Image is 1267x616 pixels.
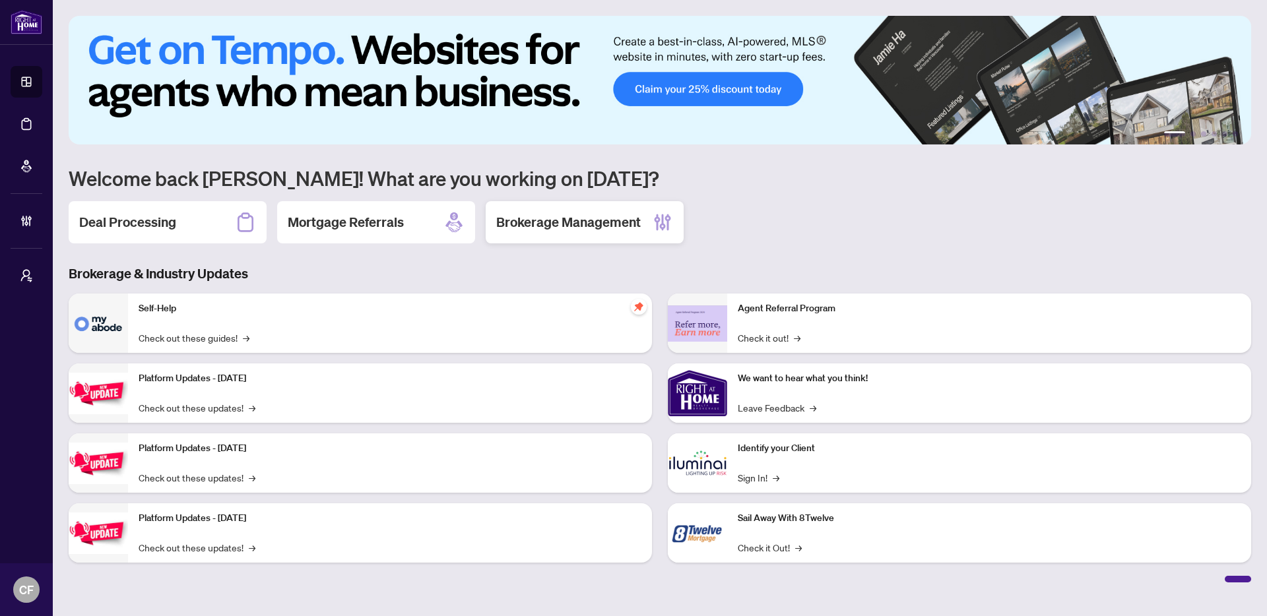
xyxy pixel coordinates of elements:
[69,293,128,353] img: Self-Help
[1212,131,1217,137] button: 4
[139,301,641,316] p: Self-Help
[139,400,255,415] a: Check out these updates!→
[738,540,802,555] a: Check it Out!→
[773,470,779,485] span: →
[738,371,1241,386] p: We want to hear what you think!
[738,470,779,485] a: Sign In!→
[738,511,1241,526] p: Sail Away With 8Twelve
[496,213,641,231] h2: Brokerage Management
[668,305,727,342] img: Agent Referral Program
[738,441,1241,456] p: Identify your Client
[139,441,641,456] p: Platform Updates - [DATE]
[11,10,42,34] img: logo
[738,301,1241,316] p: Agent Referral Program
[738,330,800,345] a: Check it out!→
[69,264,1251,283] h3: Brokerage & Industry Updates
[1214,570,1254,609] button: Open asap
[810,400,816,415] span: →
[1233,131,1238,137] button: 6
[69,16,1251,144] img: Slide 0
[668,503,727,563] img: Sail Away With 8Twelve
[69,166,1251,191] h1: Welcome back [PERSON_NAME]! What are you working on [DATE]?
[139,470,255,485] a: Check out these updates!→
[249,540,255,555] span: →
[668,363,727,423] img: We want to hear what you think!
[139,511,641,526] p: Platform Updates - [DATE]
[795,540,802,555] span: →
[20,269,33,282] span: user-switch
[738,400,816,415] a: Leave Feedback→
[631,299,647,315] span: pushpin
[794,330,800,345] span: →
[249,400,255,415] span: →
[243,330,249,345] span: →
[19,580,34,599] span: CF
[1190,131,1196,137] button: 2
[668,433,727,493] img: Identify your Client
[69,512,128,554] img: Platform Updates - June 23, 2025
[139,371,641,386] p: Platform Updates - [DATE]
[1222,131,1227,137] button: 5
[139,540,255,555] a: Check out these updates!→
[69,373,128,414] img: Platform Updates - July 21, 2025
[139,330,249,345] a: Check out these guides!→
[1164,131,1185,137] button: 1
[69,443,128,484] img: Platform Updates - July 8, 2025
[288,213,404,231] h2: Mortgage Referrals
[1201,131,1206,137] button: 3
[79,213,176,231] h2: Deal Processing
[249,470,255,485] span: →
